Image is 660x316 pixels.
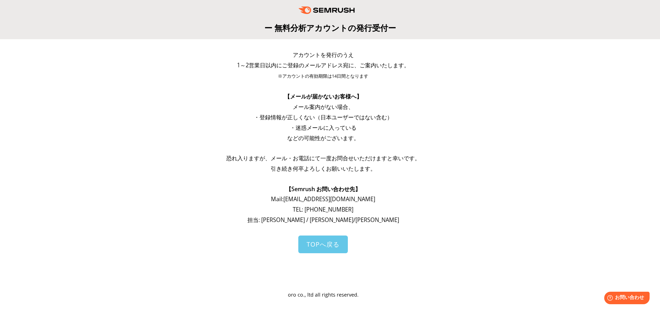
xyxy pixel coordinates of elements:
span: 恐れ入りますが、メール・お電話にて一度お問合せいただけますと幸いです。 [226,154,420,162]
span: oro co., ltd all rights reserved. [288,291,359,298]
span: 担当: [PERSON_NAME] / [PERSON_NAME]/[PERSON_NAME] [247,216,399,224]
span: などの可能性がございます。 [287,134,359,142]
span: 【メールが届かないお客様へ】 [284,93,362,100]
a: TOPへ戻る [298,236,348,253]
span: Mail: [EMAIL_ADDRESS][DOMAIN_NAME] [271,195,375,203]
span: 引き続き何卒よろしくお願いいたします。 [271,165,376,172]
span: ー 無料分析アカウントの発行受付ー [264,22,396,33]
span: TEL: [PHONE_NUMBER] [293,206,353,213]
span: メール案内がない場合、 [293,103,354,111]
span: 【Semrush お問い合わせ先】 [286,185,361,193]
span: ・迷惑メールに入っている [290,124,357,131]
span: ・登録情報が正しくない（日本ユーザーではない含む） [254,113,393,121]
span: TOPへ戻る [307,240,340,248]
span: アカウントを発行のうえ [293,51,354,59]
span: ※アカウントの有効期限は14日間となります [278,73,368,79]
span: 1～2営業日以内にご登録のメールアドレス宛に、ご案内いたします。 [237,61,410,69]
iframe: Help widget launcher [598,289,652,308]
